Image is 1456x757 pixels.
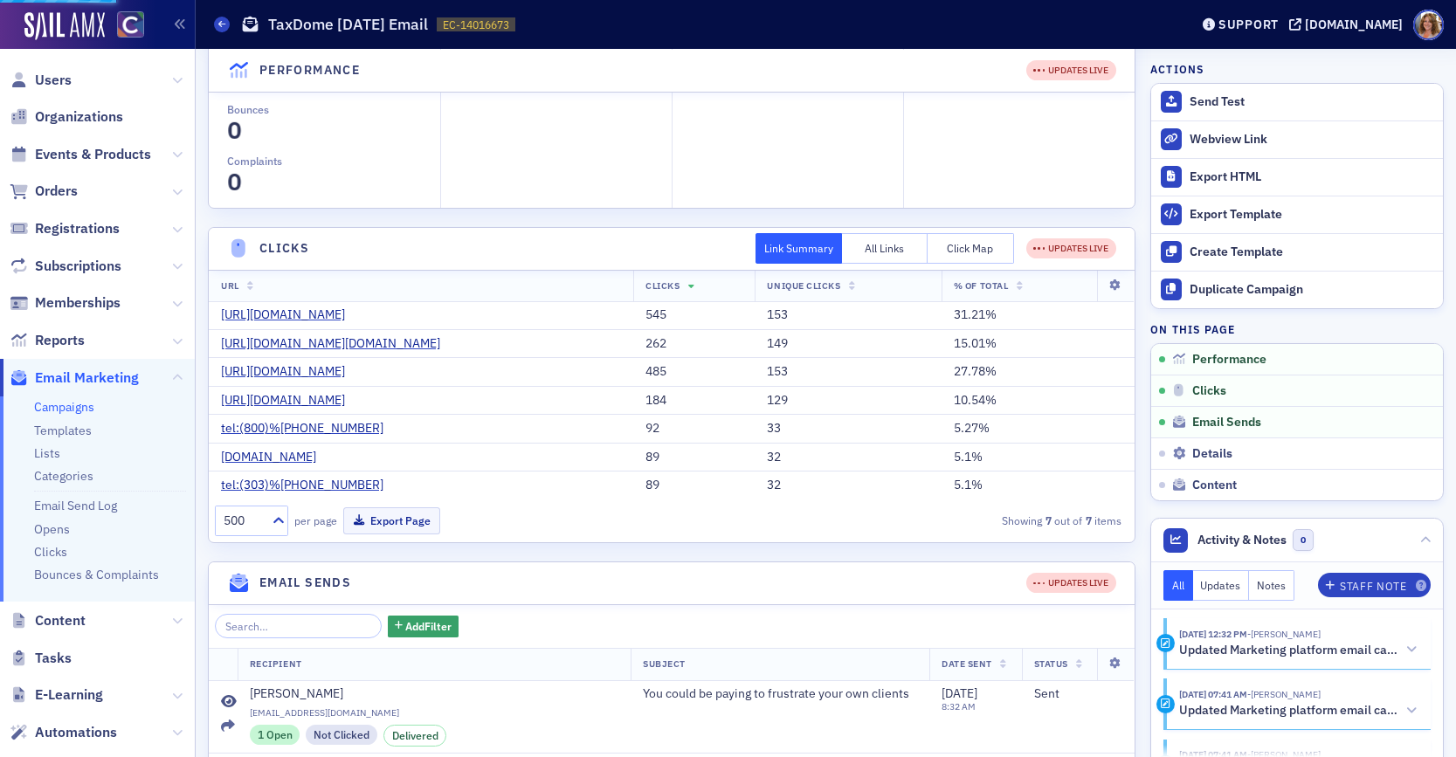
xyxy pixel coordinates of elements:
[954,478,1122,493] div: 5.1%
[942,700,976,712] time: 8:32 AM
[223,115,246,146] span: 0
[1151,84,1443,120] button: Send Test
[767,307,928,323] div: 153
[35,293,121,313] span: Memberships
[645,364,742,380] div: 485
[954,393,1122,409] div: 10.54%
[1190,169,1434,185] div: Export HTML
[250,686,619,702] a: [PERSON_NAME]
[1193,570,1250,601] button: Updates
[10,685,103,705] a: E-Learning
[1190,94,1434,110] div: Send Test
[34,567,159,582] a: Bounces & Complaints
[1034,686,1122,702] div: Sent
[34,498,117,513] a: Email Send Log
[10,71,72,90] a: Users
[259,574,351,592] h4: Email Sends
[954,336,1122,352] div: 15.01%
[259,239,309,258] h4: Clicks
[1033,242,1108,256] div: UPDATES LIVE
[35,71,72,90] span: Users
[1151,233,1443,271] a: Create Template
[1413,10,1444,40] span: Profile
[1192,446,1232,462] span: Details
[1156,695,1175,713] div: Activity
[1026,60,1116,80] div: UPDATES LIVE
[227,101,440,117] p: Bounces
[388,616,459,637] button: AddFilter
[1190,282,1434,298] div: Duplicate Campaign
[221,450,329,465] a: [DOMAIN_NAME]
[10,257,121,276] a: Subscriptions
[1197,531,1287,549] span: Activity & Notes
[1192,415,1261,430] span: Email Sends
[643,686,909,702] span: You could be paying to frustrate your own clients
[1163,570,1193,601] button: All
[1293,529,1315,551] span: 0
[35,611,86,630] span: Content
[383,725,447,746] div: Delivered
[24,12,105,40] img: SailAMX
[34,544,67,560] a: Clicks
[105,11,144,41] a: View Homepage
[1042,513,1054,528] strong: 7
[294,513,337,528] label: per page
[756,233,842,264] button: Link Summary
[1151,158,1443,196] a: Export HTML
[942,685,977,701] span: [DATE]
[767,336,928,352] div: 149
[10,182,78,201] a: Orders
[1247,628,1321,640] span: Lauren Standiford
[645,336,742,352] div: 262
[1179,703,1398,719] h5: Updated Marketing platform email campaign: TaxDome [DATE] Email
[645,421,742,437] div: 92
[10,107,123,127] a: Organizations
[10,331,85,350] a: Reports
[227,120,243,141] section: 0
[34,399,94,415] a: Campaigns
[34,468,93,484] a: Categories
[643,657,686,670] span: Subject
[1033,576,1108,590] div: UPDATES LIVE
[35,723,117,742] span: Automations
[250,686,343,702] div: [PERSON_NAME]
[954,307,1122,323] div: 31.21%
[954,450,1122,465] div: 5.1%
[10,293,121,313] a: Memberships
[35,257,121,276] span: Subscriptions
[227,172,243,192] section: 0
[34,423,92,438] a: Templates
[10,723,117,742] a: Automations
[1179,643,1398,658] h5: Updated Marketing platform email campaign: TaxDome [DATE] Email
[767,450,928,465] div: 32
[645,307,742,323] div: 545
[1340,582,1406,591] div: Staff Note
[1151,120,1443,158] a: Webview Link
[1179,702,1418,720] button: Updated Marketing platform email campaign: TaxDome [DATE] Email
[35,685,103,705] span: E-Learning
[1190,132,1434,148] div: Webview Link
[1249,570,1294,601] button: Notes
[1192,352,1266,368] span: Performance
[1179,628,1247,640] time: 9/3/2025 12:32 PM
[767,478,928,493] div: 32
[1034,657,1068,670] span: Status
[10,649,72,668] a: Tasks
[227,153,440,169] p: Complaints
[250,707,619,719] span: [EMAIL_ADDRESS][DOMAIN_NAME]
[645,393,742,409] div: 184
[443,17,509,32] span: EC-14016673
[645,450,742,465] div: 89
[117,11,144,38] img: SailAMX
[954,279,1008,292] span: % Of Total
[343,507,440,534] button: Export Page
[767,279,840,292] span: Unique Clicks
[221,336,453,352] a: [URL][DOMAIN_NAME][DOMAIN_NAME]
[645,279,680,292] span: Clicks
[1247,688,1321,700] span: Lauren Standiford
[221,364,358,380] a: [URL][DOMAIN_NAME]
[1190,244,1434,260] div: Create Template
[10,219,120,238] a: Registrations
[1192,383,1226,399] span: Clicks
[221,307,358,323] a: [URL][DOMAIN_NAME]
